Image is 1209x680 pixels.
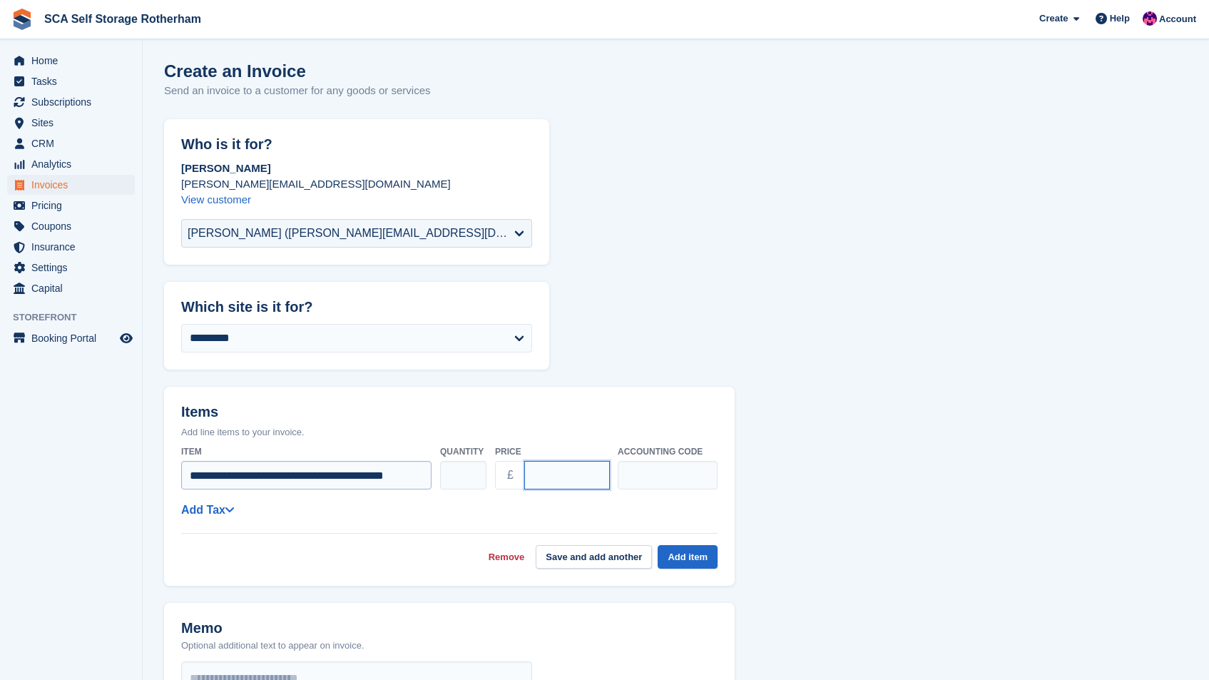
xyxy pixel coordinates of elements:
p: [PERSON_NAME] [181,161,532,176]
div: [PERSON_NAME] ([PERSON_NAME][EMAIL_ADDRESS][DOMAIN_NAME]) [188,225,514,242]
a: menu [7,216,135,236]
span: Insurance [31,237,117,257]
p: [PERSON_NAME][EMAIL_ADDRESS][DOMAIN_NAME] [181,176,532,192]
a: menu [7,51,135,71]
span: Home [31,51,117,71]
a: menu [7,196,135,215]
h2: Memo [181,620,364,636]
span: Pricing [31,196,117,215]
span: Settings [31,258,117,278]
span: Create [1039,11,1068,26]
span: Coupons [31,216,117,236]
span: CRM [31,133,117,153]
a: View customer [181,193,251,205]
img: stora-icon-8386f47178a22dfd0bd8f6a31ec36ba5ce8667c1dd55bd0f319d3a0aa187defe.svg [11,9,33,30]
h2: Which site is it for? [181,299,532,315]
button: Save and add another [536,545,652,569]
a: Preview store [118,330,135,347]
a: menu [7,154,135,174]
a: Add Tax [181,504,234,516]
span: Account [1159,12,1196,26]
label: Item [181,445,432,458]
h1: Create an Invoice [164,61,431,81]
button: Add item [658,545,718,569]
label: Accounting code [618,445,718,458]
label: Quantity [440,445,486,458]
a: menu [7,278,135,298]
a: menu [7,237,135,257]
h2: Who is it for? [181,136,532,153]
span: Help [1110,11,1130,26]
a: menu [7,113,135,133]
a: menu [7,328,135,348]
span: Booking Portal [31,328,117,348]
h2: Items [181,404,718,423]
span: Storefront [13,310,142,325]
img: Sam Chapman [1143,11,1157,26]
a: menu [7,92,135,112]
span: Tasks [31,71,117,91]
p: Add line items to your invoice. [181,425,718,440]
a: menu [7,133,135,153]
span: Invoices [31,175,117,195]
a: menu [7,258,135,278]
p: Send an invoice to a customer for any goods or services [164,83,431,99]
a: SCA Self Storage Rotherham [39,7,207,31]
label: Price [495,445,609,458]
p: Optional additional text to appear on invoice. [181,639,364,653]
span: Subscriptions [31,92,117,112]
a: menu [7,71,135,91]
span: Sites [31,113,117,133]
span: Capital [31,278,117,298]
span: Analytics [31,154,117,174]
a: Remove [489,550,525,564]
a: menu [7,175,135,195]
